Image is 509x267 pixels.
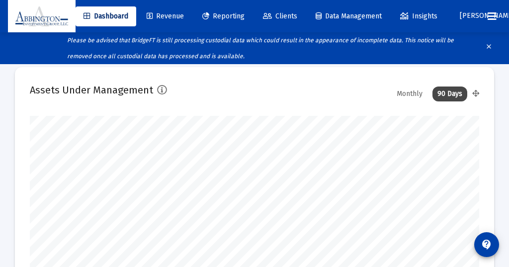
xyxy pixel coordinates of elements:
[481,239,493,251] mat-icon: contact_support
[400,12,437,20] span: Insights
[448,6,480,26] button: [PERSON_NAME]
[67,37,454,60] i: Please be advised that BridgeFT is still processing custodial data which could result in the appe...
[194,6,253,26] a: Reporting
[392,6,445,26] a: Insights
[392,87,427,101] div: Monthly
[432,87,467,101] div: 90 Days
[76,6,136,26] a: Dashboard
[139,6,192,26] a: Revenue
[255,6,305,26] a: Clients
[308,6,390,26] a: Data Management
[147,12,184,20] span: Revenue
[84,12,128,20] span: Dashboard
[316,12,382,20] span: Data Management
[15,6,68,26] img: Dashboard
[485,41,493,56] mat-icon: clear
[263,12,297,20] span: Clients
[202,12,245,20] span: Reporting
[30,82,153,98] h2: Assets Under Management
